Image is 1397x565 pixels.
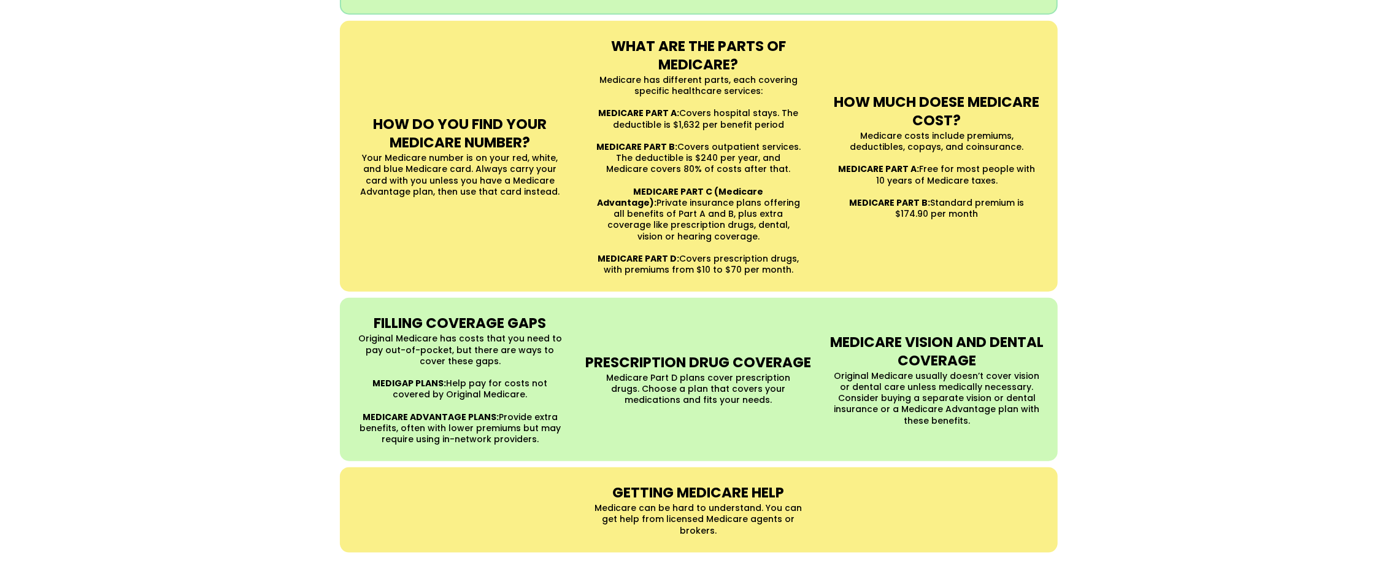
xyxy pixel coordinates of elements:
[356,411,564,445] p: Provide extra benefits, often with lower premiums but may require using in-network providers.
[597,185,764,209] strong: MEDICARE PART C (Medicare Advantage):
[372,377,446,389] strong: MEDIGAP PLANS:
[833,130,1041,152] p: Medicare costs include premiums, deductibles, copays, and coinsurance.
[839,163,920,175] strong: MEDICARE PART A:
[833,197,1041,219] p: Standard premium is $174.90 per month
[374,313,546,333] strong: FILLING COVERAGE GAPS
[356,378,564,400] p: Help pay for costs not covered by Original Medicare.
[834,92,1040,130] strong: HOW MUCH DOESE MEDICARE COST?
[595,502,802,536] p: Medicare can be hard to understand. You can get help from licensed Medicare agents or brokers.
[599,107,680,119] strong: MEDICARE PART A:
[595,74,802,96] p: Medicare has different parts, each covering specific healthcare services:
[613,483,785,502] strong: GETTING MEDICARE HELP
[611,36,786,74] strong: WHAT ARE THE PARTS OF MEDICARE?
[833,163,1041,185] p: Free for most people with 10 years of Medicare taxes.
[363,411,499,423] strong: MEDICARE ADVANTAGE PLANS:
[833,370,1041,426] p: Original Medicare usually doesn’t cover vision or dental care unless medically necessary. Conside...
[595,141,802,175] p: Covers outpatient services. The deductible is $240 per year, and Medicare covers 80% of costs aft...
[830,332,1044,370] strong: MEDICARE VISION AND DENTAL COVERAGE
[586,353,812,372] strong: PRESCRIPTION DRUG COVERAGE
[595,186,802,242] p: Private insurance plans offering all benefits of Part A and B, plus extra coverage like prescript...
[596,141,677,153] strong: MEDICARE PART B:
[595,107,802,130] p: Covers hospital stays. The deductible is $1,632 per benefit period
[356,152,564,197] p: Your Medicare number is on your red, white, and blue Medicare card. Always carry your card with y...
[356,333,564,367] p: Original Medicare has costs that you need to pay out-of-pocket, but there are ways to cover these...
[598,252,680,265] strong: MEDICARE PART D:
[595,253,802,275] p: Covers prescription drugs, with premiums from $10 to $70 per month.
[373,114,547,152] strong: HOW DO YOU FIND YOUR MEDICARE NUMBER?
[595,372,802,406] p: Medicare Part D plans cover prescription drugs. Choose a plan that covers your medications and fi...
[850,197,931,209] strong: MEDICARE PART B:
